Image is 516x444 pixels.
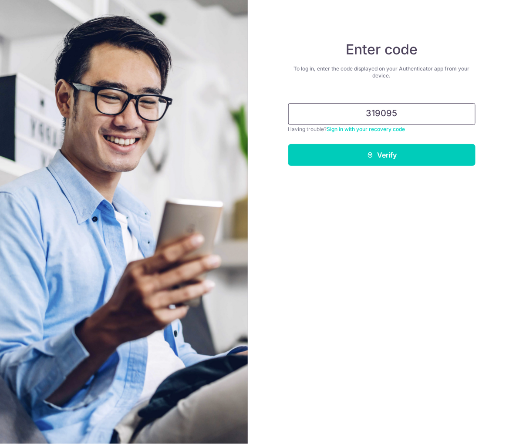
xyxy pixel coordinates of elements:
div: To log in, enter the code displayed on your Authenticator app from your device. [288,65,476,79]
div: Having trouble? [288,125,476,134]
button: Verify [288,144,476,166]
a: Sign in with your recovery code [327,126,405,132]
input: Enter 6 digit code [288,103,476,125]
h4: Enter code [288,41,476,58]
